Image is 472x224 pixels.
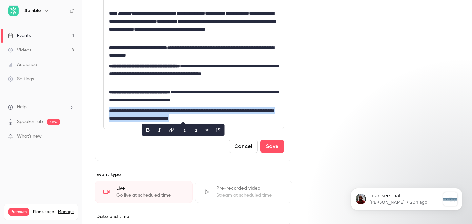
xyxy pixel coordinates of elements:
[8,6,19,16] img: Semble
[229,140,258,153] button: Cancel
[95,172,292,178] p: Event type
[33,209,54,214] span: Plan usage
[260,140,284,153] button: Save
[47,119,60,125] span: new
[8,76,34,82] div: Settings
[214,125,224,135] button: blockquote
[341,175,472,221] iframe: Intercom notifications message
[8,32,31,39] div: Events
[195,181,293,203] div: Pre-recorded videoStream at scheduled time
[216,185,284,192] div: Pre-recorded video
[8,47,31,53] div: Videos
[154,125,165,135] button: italic
[166,125,177,135] button: link
[95,214,292,220] label: Date and time
[8,208,29,216] span: Premium
[58,209,74,214] a: Manage
[116,192,184,199] div: Go live at scheduled time
[143,125,153,135] button: bold
[17,118,43,125] a: SpeakerHub
[8,61,37,68] div: Audience
[95,181,193,203] div: LiveGo live at scheduled time
[24,8,41,14] h6: Semble
[66,134,74,140] iframe: Noticeable Trigger
[17,104,27,111] span: Help
[216,192,284,199] div: Stream at scheduled time
[17,133,42,140] span: What's new
[116,185,184,192] div: Live
[8,104,74,111] li: help-dropdown-opener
